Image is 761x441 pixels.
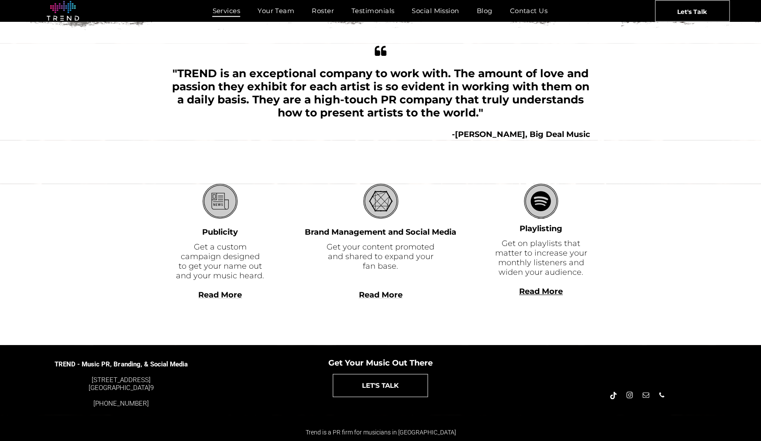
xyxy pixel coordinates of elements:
[657,390,667,402] a: phone
[328,358,433,368] span: Get Your Music Out There
[609,390,618,402] a: Tiktok
[306,429,456,436] span: Trend is a PR firm for musicians in [GEOGRAPHIC_DATA]
[501,4,556,17] a: Contact Us
[717,399,761,441] iframe: Chat Widget
[249,4,303,17] a: Your Team
[47,1,79,21] img: logo
[327,242,434,271] font: Get your content promoted and shared to expand your fan base.
[55,376,188,392] div: 9
[625,390,634,402] a: instagram
[55,360,187,368] span: TREND - Music PR, Branding, & Social Media
[203,4,249,17] a: Services
[89,376,151,392] font: [STREET_ADDRESS] [GEOGRAPHIC_DATA]
[305,227,456,237] font: Brand Management and Social Media
[468,4,501,17] a: Blog
[303,4,343,17] a: Roster
[176,242,264,280] font: Get a custom campaign designed to get your name out and your music heard.
[93,400,148,407] a: [PHONE_NUMBER]
[362,374,399,397] span: LET'S TALK
[677,0,707,22] span: Let's Talk
[492,296,590,306] div: Read More
[403,4,468,17] a: Social Mission
[333,374,428,397] a: LET'S TALK
[359,290,403,300] a: Read More
[520,224,562,233] font: Playlisting
[202,227,238,237] font: Publicity
[198,290,242,300] a: Read More
[343,4,403,17] a: Testimonials
[172,67,589,119] span: "TREND is an exceptional company to work with. The amount of love and passion they exhibit for ea...
[495,239,587,277] font: Get on playlists that matter to increase your monthly listeners and widen your audience.
[641,390,651,402] a: email
[519,287,563,296] a: Read More
[452,130,590,139] b: -[PERSON_NAME], Big Deal Music
[89,376,151,392] a: [STREET_ADDRESS][GEOGRAPHIC_DATA]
